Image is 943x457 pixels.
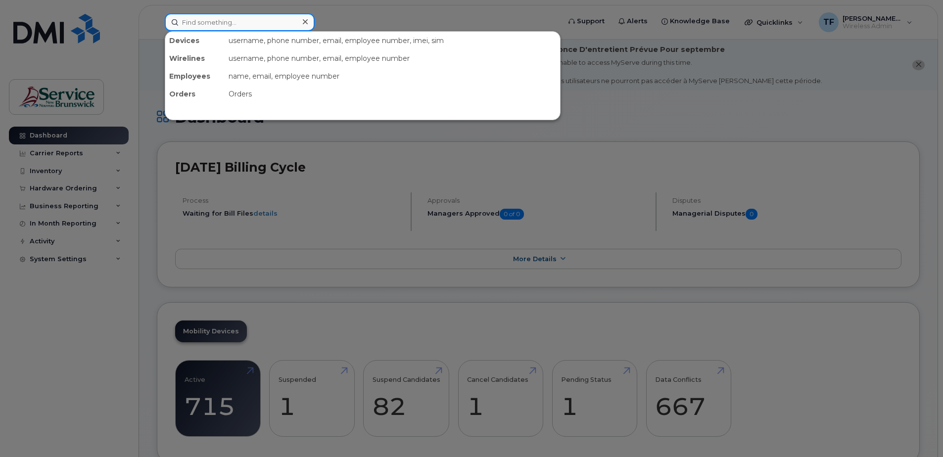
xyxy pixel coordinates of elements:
[165,32,225,49] div: Devices
[225,49,560,67] div: username, phone number, email, employee number
[165,49,225,67] div: Wirelines
[225,85,560,103] div: Orders
[165,85,225,103] div: Orders
[165,67,225,85] div: Employees
[225,67,560,85] div: name, email, employee number
[225,32,560,49] div: username, phone number, email, employee number, imei, sim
